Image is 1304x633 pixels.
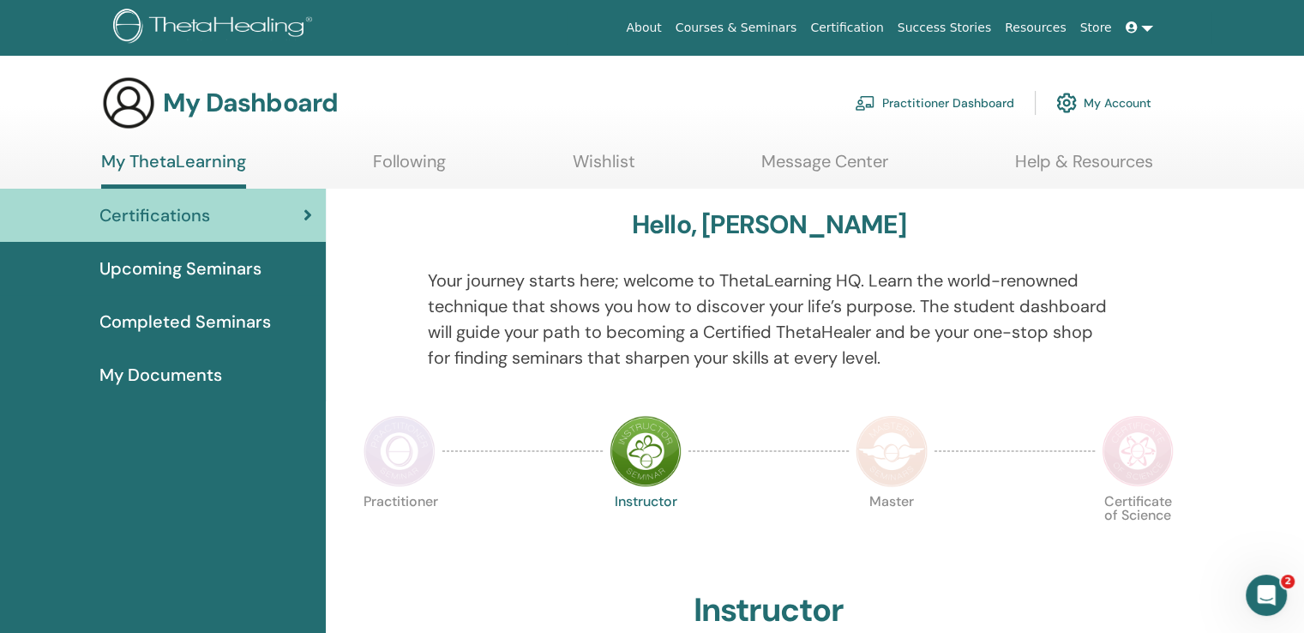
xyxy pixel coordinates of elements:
[364,415,436,487] img: Practitioner
[1056,84,1151,122] a: My Account
[428,268,1110,371] p: Your journey starts here; welcome to ThetaLearning HQ. Learn the world-renowned technique that sh...
[761,151,888,184] a: Message Center
[803,12,890,44] a: Certification
[619,12,668,44] a: About
[364,495,436,567] p: Practitioner
[669,12,804,44] a: Courses & Seminars
[891,12,998,44] a: Success Stories
[99,362,222,388] span: My Documents
[1056,88,1077,118] img: cog.svg
[1102,415,1174,487] img: Certificate of Science
[573,151,635,184] a: Wishlist
[1015,151,1153,184] a: Help & Resources
[610,415,682,487] img: Instructor
[694,591,844,630] h2: Instructor
[99,256,261,281] span: Upcoming Seminars
[99,309,271,335] span: Completed Seminars
[373,151,446,184] a: Following
[163,87,338,118] h3: My Dashboard
[998,12,1073,44] a: Resources
[1073,12,1119,44] a: Store
[1246,575,1287,616] iframe: Intercom live chat
[101,75,156,130] img: generic-user-icon.jpg
[632,209,906,240] h3: Hello, [PERSON_NAME]
[99,202,210,228] span: Certifications
[1281,575,1295,588] span: 2
[855,95,875,111] img: chalkboard-teacher.svg
[856,415,928,487] img: Master
[1102,495,1174,567] p: Certificate of Science
[855,84,1014,122] a: Practitioner Dashboard
[113,9,318,47] img: logo.png
[101,151,246,189] a: My ThetaLearning
[856,495,928,567] p: Master
[610,495,682,567] p: Instructor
